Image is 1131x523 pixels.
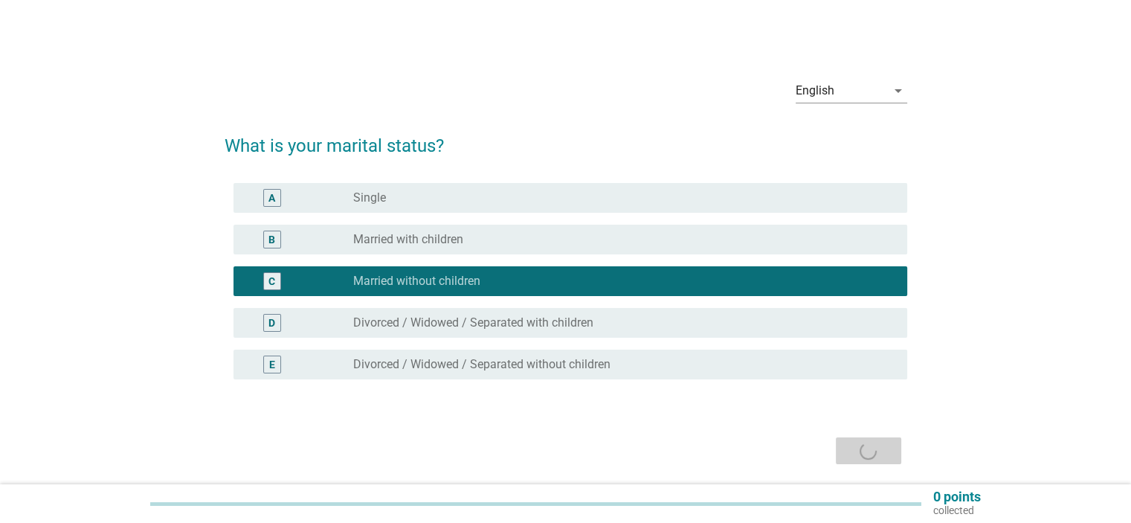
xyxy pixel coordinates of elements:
[268,190,275,206] div: A
[268,315,275,331] div: D
[268,274,275,289] div: C
[268,232,275,248] div: B
[353,315,593,330] label: Divorced / Widowed / Separated with children
[353,232,463,247] label: Married with children
[889,82,907,100] i: arrow_drop_down
[933,490,981,504] p: 0 points
[933,504,981,517] p: collected
[269,357,275,373] div: E
[353,190,386,205] label: Single
[353,274,480,289] label: Married without children
[225,118,907,159] h2: What is your marital status?
[353,357,610,372] label: Divorced / Widowed / Separated without children
[796,84,834,97] div: English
